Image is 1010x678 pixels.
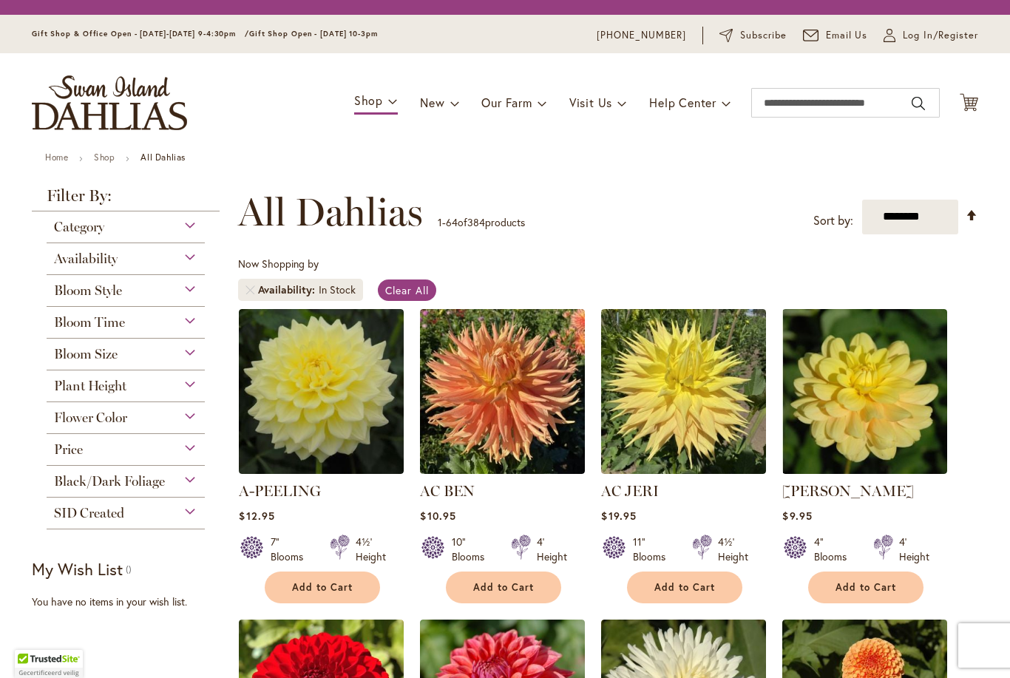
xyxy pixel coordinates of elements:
[32,75,187,130] a: store logo
[438,211,525,234] p: - of products
[356,535,386,564] div: 4½' Height
[239,463,404,477] a: A-Peeling
[903,28,978,43] span: Log In/Register
[54,441,83,458] span: Price
[420,482,475,500] a: AC BEN
[782,463,947,477] a: AHOY MATEY
[633,535,674,564] div: 11" Blooms
[140,152,186,163] strong: All Dahlias
[271,535,312,564] div: 7" Blooms
[884,28,978,43] a: Log In/Register
[597,28,686,43] a: [PHONE_NUMBER]
[782,509,812,523] span: $9.95
[420,95,444,110] span: New
[446,215,458,229] span: 64
[537,535,567,564] div: 4' Height
[249,29,378,38] span: Gift Shop Open - [DATE] 10-3pm
[446,572,561,603] button: Add to Cart
[601,509,636,523] span: $19.95
[782,309,947,474] img: AHOY MATEY
[54,473,165,489] span: Black/Dark Foliage
[719,28,787,43] a: Subscribe
[11,626,52,667] iframe: Launch Accessibility Center
[601,482,659,500] a: AC JERI
[94,152,115,163] a: Shop
[239,482,321,500] a: A-PEELING
[814,535,855,564] div: 4" Blooms
[245,285,254,294] a: Remove Availability In Stock
[32,558,123,580] strong: My Wish List
[54,219,104,235] span: Category
[54,505,124,521] span: SID Created
[826,28,868,43] span: Email Us
[32,594,229,609] div: You have no items in your wish list.
[258,282,319,297] span: Availability
[813,207,853,234] label: Sort by:
[32,29,249,38] span: Gift Shop & Office Open - [DATE]-[DATE] 9-4:30pm /
[912,92,925,115] button: Search
[354,92,383,108] span: Shop
[836,581,896,594] span: Add to Cart
[238,190,423,234] span: All Dahlias
[45,152,68,163] a: Home
[452,535,493,564] div: 10" Blooms
[54,378,126,394] span: Plant Height
[420,463,585,477] a: AC BEN
[292,581,353,594] span: Add to Cart
[239,509,274,523] span: $12.95
[473,581,534,594] span: Add to Cart
[481,95,532,110] span: Our Farm
[467,215,485,229] span: 384
[385,283,429,297] span: Clear All
[54,282,122,299] span: Bloom Style
[740,28,787,43] span: Subscribe
[899,535,929,564] div: 4' Height
[238,257,319,271] span: Now Shopping by
[420,309,585,474] img: AC BEN
[782,482,914,500] a: [PERSON_NAME]
[378,279,436,301] a: Clear All
[54,346,118,362] span: Bloom Size
[601,463,766,477] a: AC Jeri
[803,28,868,43] a: Email Us
[54,410,127,426] span: Flower Color
[649,95,716,110] span: Help Center
[438,215,442,229] span: 1
[654,581,715,594] span: Add to Cart
[239,309,404,474] img: A-Peeling
[319,282,356,297] div: In Stock
[420,509,455,523] span: $10.95
[627,572,742,603] button: Add to Cart
[808,572,923,603] button: Add to Cart
[265,572,380,603] button: Add to Cart
[54,314,125,330] span: Bloom Time
[32,188,220,211] strong: Filter By:
[54,251,118,267] span: Availability
[718,535,748,564] div: 4½' Height
[569,95,612,110] span: Visit Us
[601,309,766,474] img: AC Jeri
